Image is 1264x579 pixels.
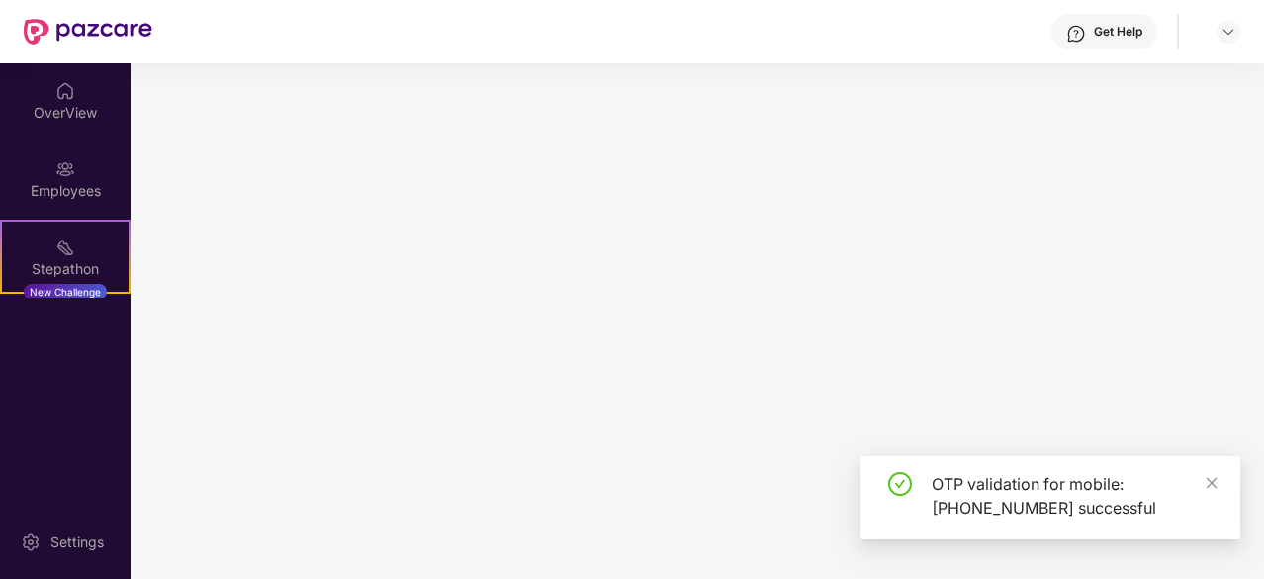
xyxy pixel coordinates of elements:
[2,259,129,279] div: Stepathon
[1220,24,1236,40] img: svg+xml;base64,PHN2ZyBpZD0iRHJvcGRvd24tMzJ4MzIiIHhtbG5zPSJodHRwOi8vd3d3LnczLm9yZy8yMDAwL3N2ZyIgd2...
[45,532,110,552] div: Settings
[932,472,1217,520] div: OTP validation for mobile: [PHONE_NUMBER] successful
[55,159,75,179] img: svg+xml;base64,PHN2ZyBpZD0iRW1wbG95ZWVzIiB4bWxucz0iaHR0cDovL3d3dy53My5vcmcvMjAwMC9zdmciIHdpZHRoPS...
[55,81,75,101] img: svg+xml;base64,PHN2ZyBpZD0iSG9tZSIgeG1sbnM9Imh0dHA6Ly93d3cudzMub3JnLzIwMDAvc3ZnIiB3aWR0aD0iMjAiIG...
[1205,476,1219,490] span: close
[21,532,41,552] img: svg+xml;base64,PHN2ZyBpZD0iU2V0dGluZy0yMHgyMCIgeG1sbnM9Imh0dHA6Ly93d3cudzMub3JnLzIwMDAvc3ZnIiB3aW...
[888,472,912,496] span: check-circle
[24,284,107,300] div: New Challenge
[55,238,75,257] img: svg+xml;base64,PHN2ZyB4bWxucz0iaHR0cDovL3d3dy53My5vcmcvMjAwMC9zdmciIHdpZHRoPSIyMSIgaGVpZ2h0PSIyMC...
[1094,24,1142,40] div: Get Help
[24,19,152,45] img: New Pazcare Logo
[1066,24,1086,44] img: svg+xml;base64,PHN2ZyBpZD0iSGVscC0zMngzMiIgeG1sbnM9Imh0dHA6Ly93d3cudzMub3JnLzIwMDAvc3ZnIiB3aWR0aD...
